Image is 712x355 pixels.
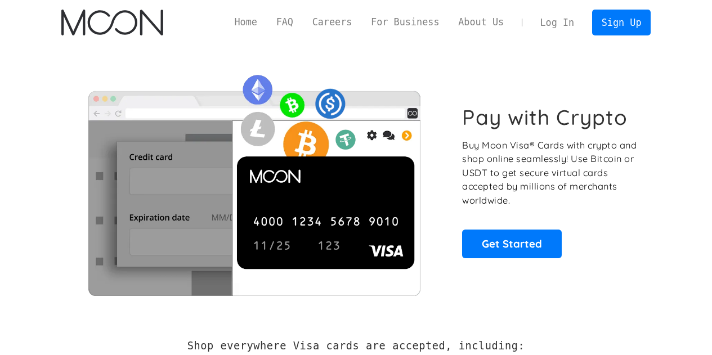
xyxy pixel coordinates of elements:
[267,15,303,29] a: FAQ
[61,10,163,35] a: home
[462,138,638,208] p: Buy Moon Visa® Cards with crypto and shop online seamlessly! Use Bitcoin or USDT to get secure vi...
[462,230,562,258] a: Get Started
[225,15,267,29] a: Home
[187,340,525,352] h2: Shop everywhere Visa cards are accepted, including:
[303,15,361,29] a: Careers
[61,10,163,35] img: Moon Logo
[449,15,513,29] a: About Us
[531,10,584,35] a: Log In
[462,105,628,130] h1: Pay with Crypto
[592,10,651,35] a: Sign Up
[61,67,447,295] img: Moon Cards let you spend your crypto anywhere Visa is accepted.
[361,15,449,29] a: For Business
